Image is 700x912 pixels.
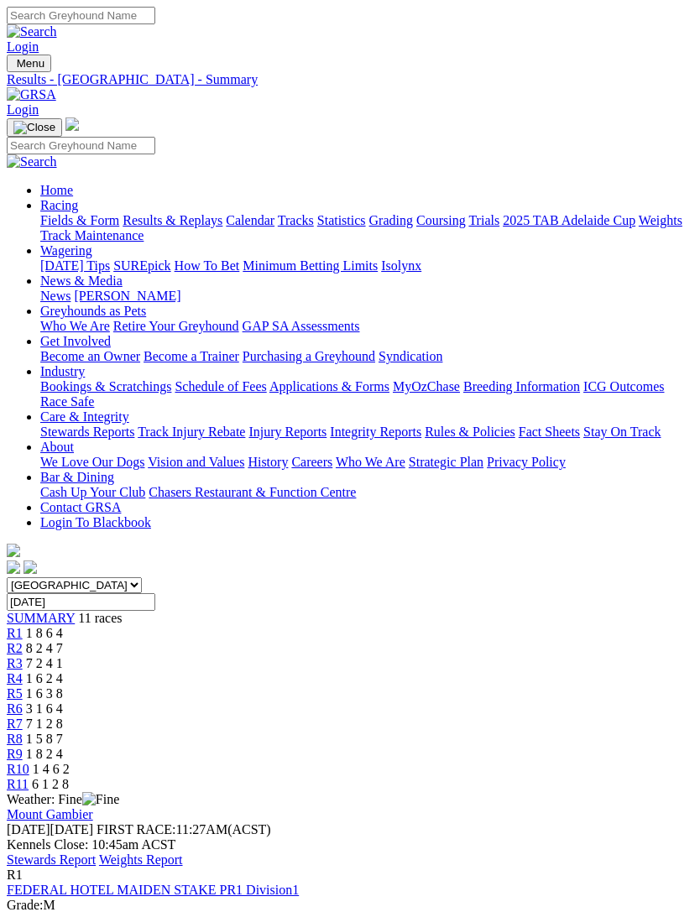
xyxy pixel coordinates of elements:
span: 6 1 2 8 [32,777,69,791]
div: Racing [40,213,693,243]
a: Vision and Values [148,455,244,469]
input: Search [7,137,155,154]
a: FEDERAL HOTEL MAIDEN STAKE PR1 Division1 [7,883,299,897]
a: Login [7,102,39,117]
button: Toggle navigation [7,118,62,137]
a: GAP SA Assessments [243,319,360,333]
a: Wagering [40,243,92,258]
span: Menu [17,57,44,70]
img: Close [13,121,55,134]
a: Bookings & Scratchings [40,379,171,393]
a: R1 [7,626,23,640]
a: Greyhounds as Pets [40,304,146,318]
a: News & Media [40,274,123,288]
a: About [40,440,74,454]
a: Bar & Dining [40,470,114,484]
div: News & Media [40,289,693,304]
a: SUREpick [113,258,170,273]
a: Chasers Restaurant & Function Centre [149,485,356,499]
a: R9 [7,747,23,761]
a: Stewards Reports [40,425,134,439]
a: Retire Your Greyhound [113,319,239,333]
a: MyOzChase [393,379,460,393]
a: R2 [7,641,23,655]
a: Become a Trainer [144,349,239,363]
a: Care & Integrity [40,409,129,424]
span: 1 5 8 7 [26,732,63,746]
a: R10 [7,762,29,776]
a: Mount Gambier [7,807,93,821]
a: Login To Blackbook [40,515,151,529]
a: R5 [7,686,23,701]
img: facebook.svg [7,560,20,574]
a: Applications & Forms [269,379,389,393]
img: logo-grsa-white.png [65,117,79,131]
a: Track Maintenance [40,228,144,242]
a: Fields & Form [40,213,119,227]
a: Results - [GEOGRAPHIC_DATA] - Summary [7,72,693,87]
span: 7 1 2 8 [26,717,63,731]
a: Become an Owner [40,349,140,363]
div: About [40,455,693,470]
span: 1 6 2 4 [26,671,63,685]
a: Get Involved [40,334,111,348]
span: 1 4 6 2 [33,762,70,776]
span: R3 [7,656,23,670]
a: ICG Outcomes [583,379,664,393]
a: Home [40,183,73,197]
a: Rules & Policies [425,425,515,439]
a: R8 [7,732,23,746]
a: Minimum Betting Limits [243,258,378,273]
a: R7 [7,717,23,731]
a: Schedule of Fees [175,379,266,393]
span: [DATE] [7,822,93,836]
span: R11 [7,777,29,791]
a: Trials [468,213,499,227]
a: History [248,455,288,469]
img: Search [7,24,57,39]
a: News [40,289,71,303]
a: Grading [369,213,413,227]
input: Select date [7,593,155,611]
button: Toggle navigation [7,55,51,72]
a: [DATE] Tips [40,258,110,273]
a: Purchasing a Greyhound [243,349,375,363]
img: GRSA [7,87,56,102]
a: Injury Reports [248,425,326,439]
a: Tracks [278,213,314,227]
img: Search [7,154,57,169]
a: Contact GRSA [40,500,121,514]
a: Integrity Reports [330,425,421,439]
a: [PERSON_NAME] [74,289,180,303]
span: [DATE] [7,822,50,836]
span: 11 races [78,611,122,625]
a: Syndication [379,349,442,363]
a: Fact Sheets [519,425,580,439]
a: How To Bet [175,258,240,273]
a: Race Safe [40,394,94,409]
div: Kennels Close: 10:45am ACST [7,837,693,852]
div: Get Involved [40,349,693,364]
a: Who We Are [40,319,110,333]
span: R4 [7,671,23,685]
span: 3 1 6 4 [26,701,63,716]
a: We Love Our Dogs [40,455,144,469]
span: Weather: Fine [7,792,119,806]
a: SUMMARY [7,611,75,625]
span: 1 8 2 4 [26,747,63,761]
a: Statistics [317,213,366,227]
input: Search [7,7,155,24]
span: Grade: [7,898,44,912]
a: Isolynx [381,258,421,273]
a: Results & Replays [123,213,222,227]
a: Stewards Report [7,852,96,867]
a: 2025 TAB Adelaide Cup [503,213,635,227]
a: Careers [291,455,332,469]
span: 1 8 6 4 [26,626,63,640]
